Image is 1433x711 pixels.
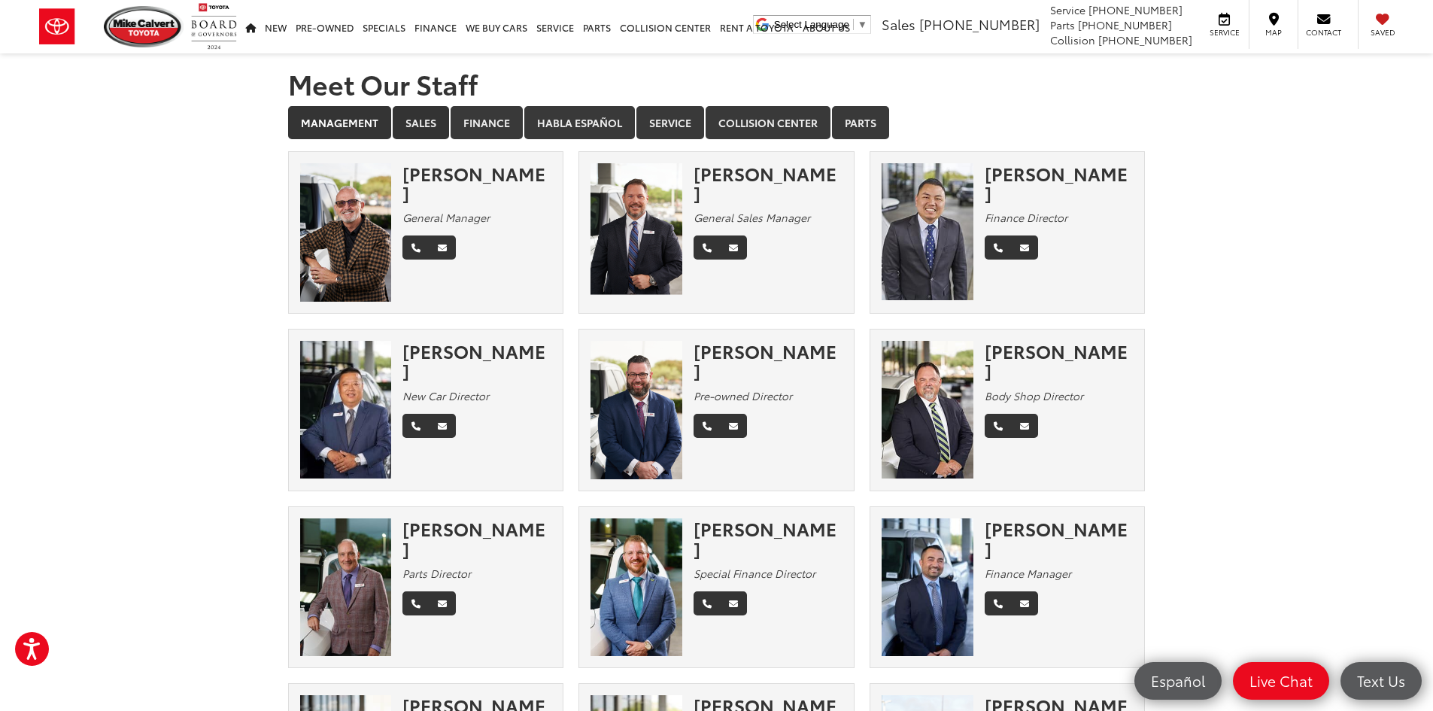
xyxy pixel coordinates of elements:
a: Phone [402,414,430,438]
img: Mike Calvert Toyota [104,6,184,47]
span: [PHONE_NUMBER] [1078,17,1172,32]
a: Phone [985,235,1012,260]
span: Text Us [1350,671,1413,690]
em: Pre-owned Director [694,388,792,403]
a: Collision Center [706,106,830,139]
img: Mike Gorbet [300,163,392,302]
a: Phone [694,414,721,438]
a: Habla Español [524,106,635,139]
em: New Car Director [402,388,489,403]
a: Email [429,235,456,260]
img: Robert Fabian [300,518,392,656]
div: [PERSON_NAME] [985,163,1134,203]
em: Parts Director [402,566,471,581]
a: Service [636,106,704,139]
a: Email [720,235,747,260]
a: Phone [402,591,430,615]
img: Wesley Worton [591,341,682,479]
a: Email [429,414,456,438]
span: Service [1050,2,1085,17]
a: Phone [402,235,430,260]
span: [PHONE_NUMBER] [919,14,1040,34]
a: Español [1134,662,1222,700]
img: Ronny Haring [591,163,682,302]
div: [PERSON_NAME] [402,518,551,558]
img: Ed Yi [300,341,392,479]
img: Stephen Lee [591,518,682,656]
div: [PERSON_NAME] [694,341,842,381]
a: Finance [451,106,523,139]
a: Text Us [1340,662,1422,700]
em: Finance Director [985,210,1067,225]
div: [PERSON_NAME] [985,518,1134,558]
span: Parts [1050,17,1075,32]
a: Sales [393,106,449,139]
em: Body Shop Director [985,388,1083,403]
span: Service [1207,27,1241,38]
img: Chuck Baldridge [882,341,973,479]
div: [PERSON_NAME] [402,341,551,381]
a: Email [1011,591,1038,615]
em: General Sales Manager [694,210,810,225]
span: [PHONE_NUMBER] [1098,32,1192,47]
div: [PERSON_NAME] [694,163,842,203]
span: [PHONE_NUMBER] [1088,2,1183,17]
em: General Manager [402,210,490,225]
a: Phone [694,591,721,615]
a: Email [1011,414,1038,438]
a: Phone [985,414,1012,438]
span: Sales [882,14,915,34]
a: Email [720,591,747,615]
div: [PERSON_NAME] [402,163,551,203]
a: Email [1011,235,1038,260]
div: [PERSON_NAME] [985,341,1134,381]
span: ▼ [858,19,867,30]
span: Contact [1306,27,1341,38]
em: Special Finance Director [694,566,815,581]
h1: Meet Our Staff [288,68,1146,99]
span: Map [1257,27,1290,38]
span: Saved [1366,27,1399,38]
a: Live Chat [1233,662,1329,700]
img: David Tep [882,518,973,656]
a: Management [288,106,391,139]
a: Email [720,414,747,438]
a: Phone [694,235,721,260]
div: Department Tabs [288,106,1146,141]
a: Phone [985,591,1012,615]
img: Adam Nguyen [882,163,973,301]
span: Español [1143,671,1213,690]
a: Email [429,591,456,615]
span: Collision [1050,32,1095,47]
span: Live Chat [1242,671,1320,690]
a: Parts [832,106,889,139]
em: Finance Manager [985,566,1071,581]
div: [PERSON_NAME] [694,518,842,558]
